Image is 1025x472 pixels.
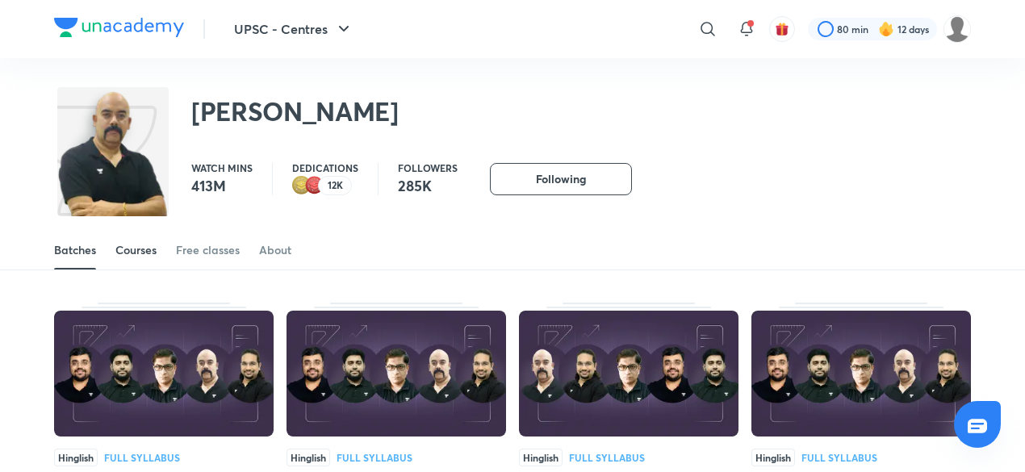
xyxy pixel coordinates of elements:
a: Free classes [176,231,240,269]
a: Batches [54,231,96,269]
img: streak [878,21,894,37]
img: Company Logo [54,18,184,37]
span: Following [536,171,586,187]
button: avatar [769,16,795,42]
a: Company Logo [54,18,184,41]
img: Thumbnail [519,311,738,436]
button: Following [490,163,632,195]
a: About [259,231,291,269]
img: Thumbnail [751,311,971,436]
div: Full Syllabus [104,453,180,462]
span: Hinglish [519,449,563,466]
div: Free classes [176,242,240,258]
div: About [259,242,291,258]
p: 413M [191,176,253,195]
div: Full Syllabus [337,453,412,462]
p: Followers [398,163,458,173]
div: Courses [115,242,157,258]
p: 285K [398,176,458,195]
p: 12K [328,180,343,191]
span: Hinglish [751,449,795,466]
div: Full Syllabus [569,453,645,462]
div: Batches [54,242,96,258]
img: educator badge1 [305,176,324,195]
span: Hinglish [54,449,98,466]
img: avatar [775,22,789,36]
img: class [57,90,169,243]
p: Watch mins [191,163,253,173]
img: Thumbnail [54,311,274,436]
h2: [PERSON_NAME] [191,95,399,127]
button: UPSC - Centres [224,13,363,45]
span: Hinglish [287,449,330,466]
img: educator badge2 [292,176,312,195]
p: Dedications [292,163,358,173]
div: Full Syllabus [801,453,877,462]
img: SAKSHI AGRAWAL [943,15,971,43]
a: Courses [115,231,157,269]
img: Thumbnail [287,311,506,436]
